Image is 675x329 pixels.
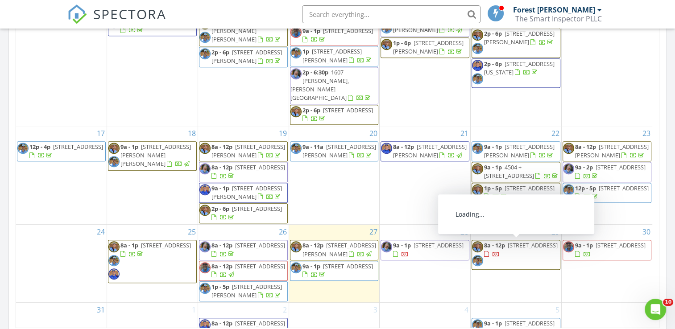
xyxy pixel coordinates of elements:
a: 8a - 12p [STREET_ADDRESS] [199,240,288,260]
img: fipro2.jpg [17,143,29,154]
span: [STREET_ADDRESS] [141,241,191,249]
img: fipro2.jpg [472,43,483,54]
a: 9a - 1p [STREET_ADDRESS][PERSON_NAME] [211,184,282,201]
img: 1cpro.jpg [472,163,483,174]
a: 2p - 6p [STREET_ADDRESS][US_STATE] [472,58,560,88]
span: 10 [663,299,673,306]
span: [STREET_ADDRESS] [323,27,373,35]
img: 2cpro.jpg [108,268,120,280]
a: 8a - 12p [STREET_ADDRESS] [199,261,288,281]
a: Go to August 25, 2025 [186,225,198,239]
span: [STREET_ADDRESS] [596,241,646,249]
img: fipro2.jpg [290,47,302,58]
input: Search everything... [302,5,480,23]
a: 8a - 12p [STREET_ADDRESS] [484,241,558,258]
img: 1cpro.jpg [472,184,483,195]
a: 8a - 12p [STREET_ADDRESS] [472,240,560,269]
img: 1cpro.jpg [199,205,211,216]
span: 2p - 6p [302,106,320,114]
a: 12p - 5p [STREET_ADDRESS] [575,184,649,201]
span: 9a - 1p [211,184,229,192]
a: 2p - 6p [STREET_ADDRESS] [120,17,191,34]
span: 2p - 6p [484,60,502,68]
iframe: Intercom live chat [645,299,666,320]
a: Go to August 18, 2025 [186,126,198,140]
span: 12p - 5p [575,184,596,192]
td: Go to August 30, 2025 [561,225,652,303]
a: Go to August 30, 2025 [641,225,652,239]
img: 1cpro.jpg [290,241,302,252]
img: fipro2.jpg [199,48,211,59]
a: 8a - 12p [STREET_ADDRESS][PERSON_NAME] [302,241,376,258]
img: 1cpro.jpg [108,241,120,252]
a: 12p - 4p [STREET_ADDRESS] [17,141,106,161]
span: [STREET_ADDRESS][PERSON_NAME] [302,47,362,64]
a: 2p - 6p [STREET_ADDRESS][PERSON_NAME] [199,47,288,67]
a: Go to August 23, 2025 [641,126,652,140]
a: Go to September 2, 2025 [281,303,289,317]
span: 1p - 5p [211,283,229,291]
span: [STREET_ADDRESS][PERSON_NAME] [302,143,376,159]
img: 2cpro.jpg [199,184,211,195]
span: [STREET_ADDRESS] [323,106,373,114]
a: 9a - 1p [STREET_ADDRESS][PERSON_NAME] [484,143,555,159]
img: bdcpro.jpg [199,241,211,252]
a: 8a - 12p [STREET_ADDRESS][PERSON_NAME] [199,141,288,161]
a: 1p - 5p [STREET_ADDRESS][PERSON_NAME] [211,283,282,299]
img: bdcpro.jpg [199,163,211,174]
span: [STREET_ADDRESS] [323,262,373,270]
td: Go to August 28, 2025 [380,225,471,303]
span: 9a - 2p [575,163,593,171]
img: 1cpro.jpg [199,143,211,154]
span: [STREET_ADDRESS] [235,163,285,171]
span: [STREET_ADDRESS][PERSON_NAME] [393,39,464,55]
a: 9a - 1p [STREET_ADDRESS] [302,262,373,279]
a: 9a - 1p [STREET_ADDRESS][PERSON_NAME][PERSON_NAME] [120,143,191,168]
span: [STREET_ADDRESS][PERSON_NAME][PERSON_NAME] [211,18,285,43]
span: 8a - 12p [211,163,232,171]
img: 2cpro.jpg [381,143,392,154]
a: SPECTORA [67,12,166,31]
td: Go to August 22, 2025 [471,126,562,224]
a: 9a - 1p [STREET_ADDRESS] [381,240,469,260]
a: 9a - 1p [STREET_ADDRESS] [290,25,379,45]
span: 9a - 1p [120,143,138,151]
a: Go to August 31, 2025 [95,303,107,317]
img: 1cpro.jpg [290,106,302,117]
span: [STREET_ADDRESS][PERSON_NAME][PERSON_NAME] [120,143,191,168]
span: 8a - 12p [302,241,323,249]
div: The Smart Inspector PLLC [515,14,602,23]
a: 1p - 5p [STREET_ADDRESS][PERSON_NAME] [199,281,288,301]
a: Go to August 29, 2025 [550,225,561,239]
span: 9a - 1p [484,319,502,327]
img: fipro2.jpg [472,255,483,266]
span: [STREET_ADDRESS][PERSON_NAME] [211,48,282,65]
a: 9a - 2p [STREET_ADDRESS] [575,163,646,180]
a: 8a - 12p [STREET_ADDRESS] [211,163,285,180]
td: Go to August 27, 2025 [289,225,380,303]
img: 2cpro.jpg [472,60,483,71]
span: 9a - 1p [575,241,593,249]
a: 12p - 4p [STREET_ADDRESS] [29,143,103,159]
span: [STREET_ADDRESS][PERSON_NAME] [211,283,282,299]
span: [STREET_ADDRESS] [235,262,285,270]
a: 9a - 2p [STREET_ADDRESS] [563,162,651,182]
img: fipro2.jpg [472,73,483,84]
a: 8a - 1p [STREET_ADDRESS] [108,240,197,283]
span: [STREET_ADDRESS][PERSON_NAME] [484,143,555,159]
span: 12p - 4p [29,143,50,151]
span: 9a - 1p [302,27,320,35]
img: fipro2.jpg [290,262,302,273]
a: 9a - 11a [STREET_ADDRESS][PERSON_NAME] [302,143,376,159]
span: 8a - 1p [120,241,138,249]
span: 2p - 6p [211,205,229,213]
a: Go to August 19, 2025 [277,126,289,140]
span: 4504 + [STREET_ADDRESS] [484,163,534,180]
span: [STREET_ADDRESS][PERSON_NAME] [211,184,282,201]
span: 1607 [PERSON_NAME], [PERSON_NAME][GEOGRAPHIC_DATA] [290,68,349,102]
a: 8a - 12p [STREET_ADDRESS] [211,241,285,258]
a: Go to September 1, 2025 [190,303,198,317]
span: [STREET_ADDRESS] [505,184,555,192]
a: 8a - 12p [STREET_ADDRESS] [199,162,288,182]
td: Go to August 29, 2025 [471,225,562,303]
